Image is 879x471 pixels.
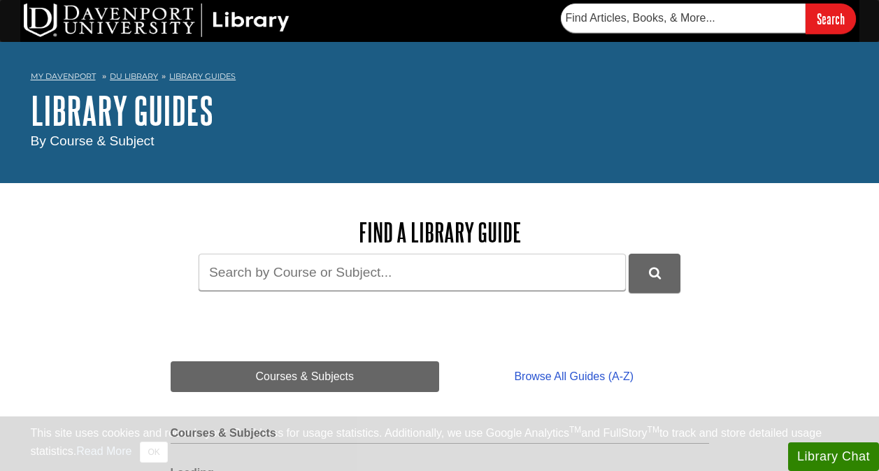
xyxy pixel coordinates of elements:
input: Search by Course or Subject... [199,254,626,291]
a: Library Guides [169,71,236,81]
a: Courses & Subjects [171,361,440,392]
button: Library Chat [788,442,879,471]
form: Searches DU Library's articles, books, and more [561,3,856,34]
nav: breadcrumb [31,67,849,89]
div: By Course & Subject [31,131,849,152]
h2: Find a Library Guide [171,218,709,247]
i: Search Library Guides [649,267,661,280]
a: My Davenport [31,71,96,82]
input: Find Articles, Books, & More... [561,3,806,33]
div: This site uses cookies and records your IP address for usage statistics. Additionally, we use Goo... [31,425,849,463]
img: DU Library [24,3,290,37]
a: DU Library [110,71,158,81]
h2: Courses & Subjects [171,427,709,444]
h1: Library Guides [31,89,849,131]
input: Search [806,3,856,34]
a: Browse All Guides (A-Z) [439,361,708,392]
button: Close [140,442,167,463]
a: Read More [76,445,131,457]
